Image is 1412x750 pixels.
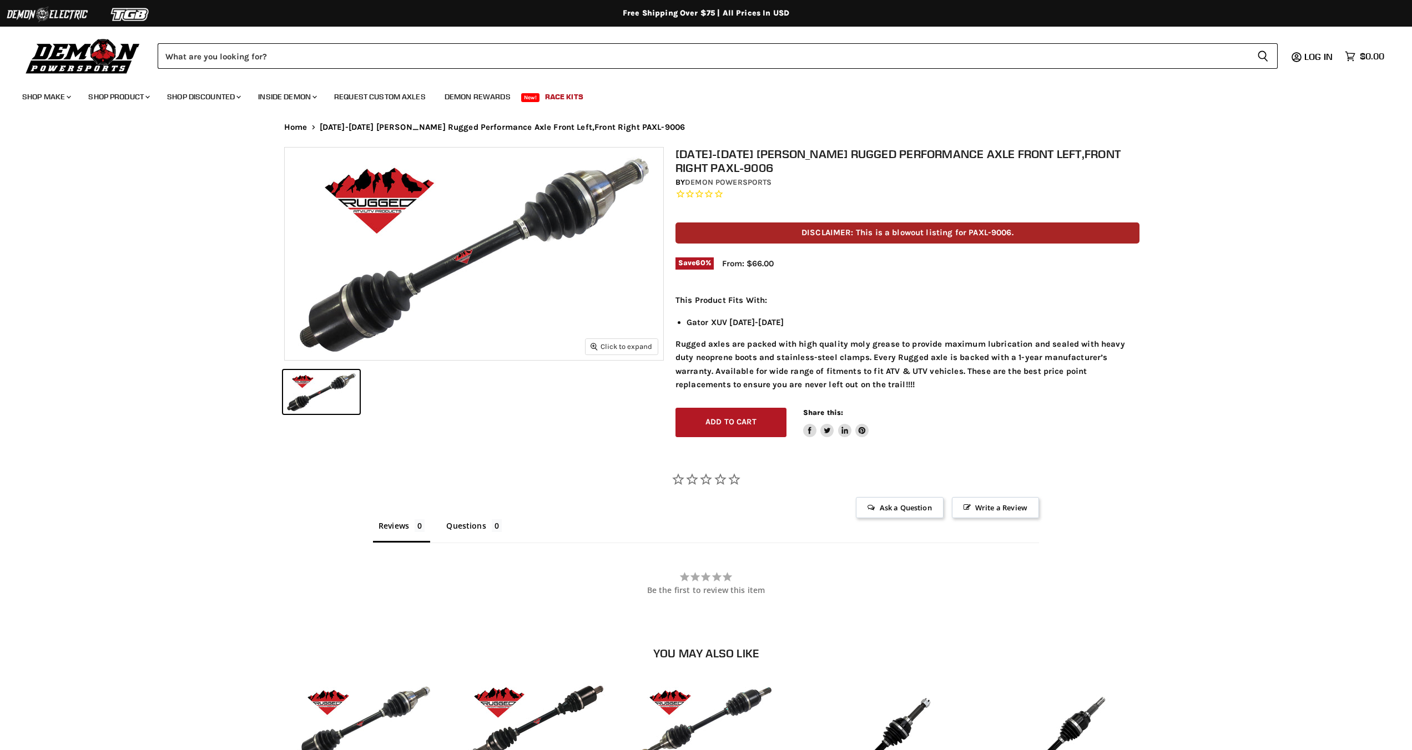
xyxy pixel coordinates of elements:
aside: Share this: [803,408,869,437]
div: Free Shipping Over $75 | All Prices In USD [262,8,1150,18]
a: Inside Demon [250,85,324,108]
form: Product [158,43,1278,69]
span: Ask a Question [856,497,943,518]
ul: Main menu [14,81,1381,108]
a: Demon Rewards [436,85,519,108]
p: This Product Fits With: [675,293,1139,307]
div: Rugged axles are packed with high quality moly grease to provide maximum lubrication and sealed w... [675,293,1139,391]
a: Shop Make [14,85,78,108]
button: Click to expand [586,339,658,354]
h1: [DATE]-[DATE] [PERSON_NAME] Rugged Performance Axle Front Left,Front Right PAXL-9006 [675,147,1139,175]
span: $0.00 [1360,51,1384,62]
nav: Breadcrumbs [262,123,1150,132]
a: Log in [1299,52,1339,62]
li: Questions [441,518,507,543]
a: $0.00 [1339,48,1390,64]
button: Add to cart [675,408,786,437]
span: Write a Review [952,497,1039,518]
input: Search [158,43,1248,69]
p: DISCLAIMER: This is a blowout listing for PAXL-9006. [675,222,1139,243]
div: Be the first to review this item [373,586,1039,595]
span: Click to expand [591,342,652,351]
button: Search [1248,43,1278,69]
li: Reviews [373,518,430,543]
a: Race Kits [537,85,592,108]
span: Share this: [803,408,843,417]
img: Demon Powersports [22,36,144,75]
img: Demon Electric Logo 2 [6,4,89,25]
a: Shop Product [80,85,157,108]
span: 60 [695,259,705,267]
span: [DATE]-[DATE] [PERSON_NAME] Rugged Performance Axle Front Left,Front Right PAXL-9006 [320,123,685,132]
img: 2012-2012 John Deere Rugged Performance Axle Front Left,Front Right PAXL-9006 [285,148,663,360]
span: Add to cart [705,417,757,427]
button: 2012-2012 John Deere Rugged Performance Axle Front Left,Front Right PAXL-9006 thumbnail [283,370,360,414]
span: Rated 0.0 out of 5 stars 0 reviews [675,189,1139,200]
h2: You may also like [284,647,1128,660]
a: Shop Discounted [159,85,248,108]
span: From: $66.00 [722,259,774,268]
a: Demon Powersports [685,178,771,187]
span: Log in [1304,51,1333,62]
span: Save % [675,257,714,270]
li: Gator XUV [DATE]-[DATE] [687,316,1139,329]
img: TGB Logo 2 [89,4,172,25]
span: New! [521,93,540,102]
a: Request Custom Axles [326,85,434,108]
div: by [675,176,1139,189]
a: Home [284,123,307,132]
